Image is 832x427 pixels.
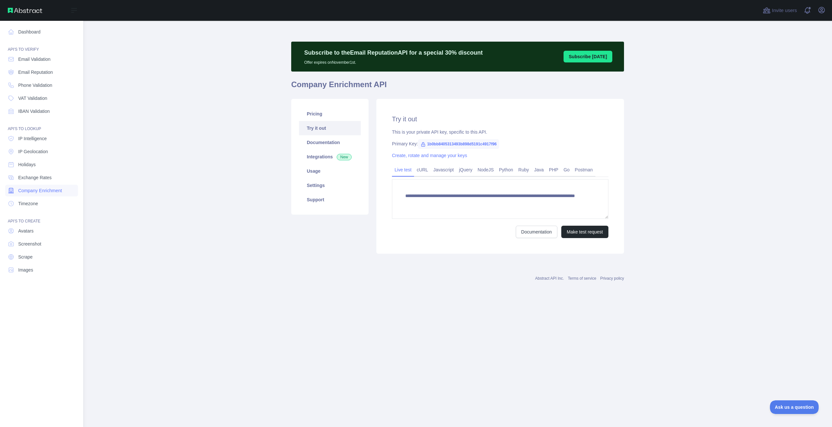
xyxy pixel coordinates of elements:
[770,400,819,414] iframe: Toggle Customer Support
[5,264,78,276] a: Images
[5,66,78,78] a: Email Reputation
[496,165,516,175] a: Python
[5,211,78,224] div: API'S TO CREATE
[8,8,42,13] img: Abstract API
[18,56,50,62] span: Email Validation
[418,139,499,149] span: 1b0bb8405313493b898d5191c4917f96
[5,238,78,250] a: Screenshot
[18,161,36,168] span: Holidays
[18,254,32,260] span: Scrape
[18,95,47,101] span: VAT Validation
[600,276,624,281] a: Privacy policy
[299,107,361,121] a: Pricing
[304,48,483,57] p: Subscribe to the Email Reputation API for a special 30 % discount
[431,165,456,175] a: Javascript
[337,154,352,160] span: New
[18,148,48,155] span: IP Geolocation
[5,105,78,117] a: IBAN Validation
[299,178,361,193] a: Settings
[18,241,41,247] span: Screenshot
[564,51,612,62] button: Subscribe [DATE]
[5,159,78,170] a: Holidays
[772,7,797,14] span: Invite users
[5,92,78,104] a: VAT Validation
[299,150,361,164] a: Integrations New
[5,79,78,91] a: Phone Validation
[18,267,33,273] span: Images
[5,146,78,157] a: IP Geolocation
[18,200,38,207] span: Timezone
[5,225,78,237] a: Avatars
[299,164,361,178] a: Usage
[18,187,62,194] span: Company Enrichment
[516,165,532,175] a: Ruby
[572,165,595,175] a: Postman
[5,118,78,131] div: API'S TO LOOKUP
[535,276,564,281] a: Abstract API Inc.
[18,108,50,114] span: IBAN Validation
[532,165,547,175] a: Java
[291,79,624,95] h1: Company Enrichment API
[5,172,78,183] a: Exchange Rates
[392,165,414,175] a: Live test
[392,129,608,135] div: This is your private API key, specific to this API.
[5,198,78,209] a: Timezone
[5,39,78,52] div: API'S TO VERIFY
[516,226,557,238] a: Documentation
[18,69,53,75] span: Email Reputation
[5,53,78,65] a: Email Validation
[761,5,798,16] button: Invite users
[561,165,572,175] a: Go
[299,135,361,150] a: Documentation
[414,165,431,175] a: cURL
[568,276,596,281] a: Terms of service
[561,226,608,238] button: Make test request
[392,114,608,124] h2: Try it out
[5,185,78,196] a: Company Enrichment
[392,153,467,158] a: Create, rotate and manage your keys
[392,140,608,147] div: Primary Key:
[456,165,475,175] a: jQuery
[299,193,361,207] a: Support
[5,251,78,263] a: Scrape
[18,228,33,234] span: Avatars
[5,133,78,144] a: IP Intelligence
[18,135,47,142] span: IP Intelligence
[546,165,561,175] a: PHP
[475,165,496,175] a: NodeJS
[299,121,361,135] a: Try it out
[18,82,52,88] span: Phone Validation
[18,174,52,181] span: Exchange Rates
[5,26,78,38] a: Dashboard
[304,57,483,65] p: Offer expires on November 1st.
